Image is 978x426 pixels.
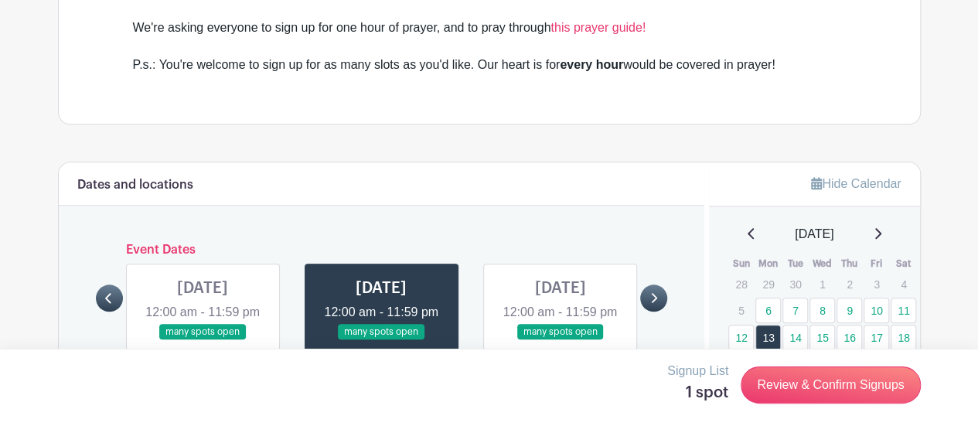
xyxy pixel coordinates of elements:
[782,325,808,350] a: 14
[782,272,808,296] p: 30
[864,272,889,296] p: 3
[864,325,889,350] a: 17
[809,325,835,350] a: 15
[809,272,835,296] p: 1
[755,272,781,296] p: 29
[728,272,754,296] p: 28
[667,383,728,402] h5: 1 spot
[837,298,862,323] a: 9
[811,177,901,190] a: Hide Calendar
[560,58,623,71] strong: every hour
[891,298,916,323] a: 11
[755,325,781,350] a: 13
[782,298,808,323] a: 7
[741,366,920,404] a: Review & Confirm Signups
[123,243,641,257] h6: Event Dates
[837,272,862,296] p: 2
[782,256,809,271] th: Tue
[77,178,193,193] h6: Dates and locations
[550,21,646,34] a: this prayer guide!
[809,256,836,271] th: Wed
[667,362,728,380] p: Signup List
[836,256,863,271] th: Thu
[837,325,862,350] a: 16
[891,272,916,296] p: 4
[891,325,916,350] a: 18
[755,256,782,271] th: Mon
[728,298,754,322] p: 5
[795,225,833,244] span: [DATE]
[809,298,835,323] a: 8
[755,298,781,323] a: 6
[728,256,755,271] th: Sun
[728,325,754,350] a: 12
[890,256,917,271] th: Sat
[864,298,889,323] a: 10
[863,256,890,271] th: Fri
